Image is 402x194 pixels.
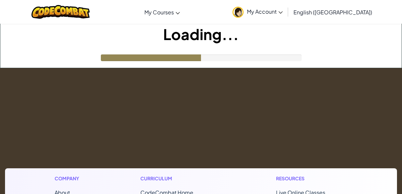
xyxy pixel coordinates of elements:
h1: Resources [276,175,347,182]
span: English ([GEOGRAPHIC_DATA]) [293,9,372,16]
h1: Company [55,175,86,182]
img: avatar [232,7,244,18]
span: My Account [247,8,283,15]
img: CodeCombat logo [31,5,90,19]
h1: Loading... [0,24,402,44]
a: My Courses [141,3,183,21]
span: My Courses [144,9,174,16]
a: My Account [229,1,286,22]
a: English ([GEOGRAPHIC_DATA]) [290,3,376,21]
h1: Curriculum [140,175,221,182]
